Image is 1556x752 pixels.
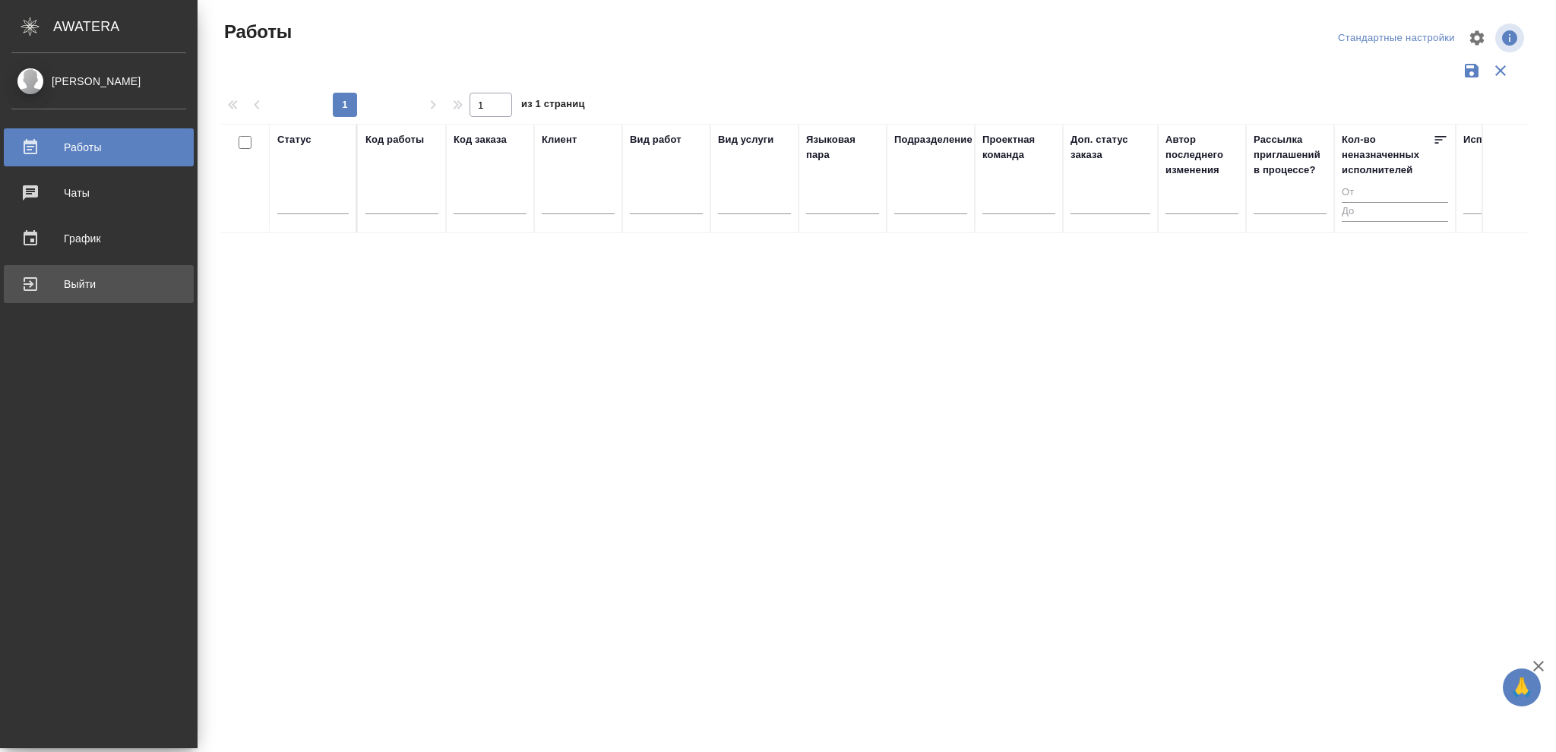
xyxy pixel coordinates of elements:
[4,128,194,166] a: Работы
[220,20,292,44] span: Работы
[11,136,186,159] div: Работы
[1071,132,1150,163] div: Доп. статус заказа
[806,132,879,163] div: Языковая пара
[4,265,194,303] a: Выйти
[1463,132,1530,147] div: Исполнитель
[1334,27,1459,50] div: split button
[1495,24,1527,52] span: Посмотреть информацию
[1165,132,1238,178] div: Автор последнего изменения
[894,132,972,147] div: Подразделение
[718,132,774,147] div: Вид услуги
[1509,671,1535,703] span: 🙏
[1459,20,1495,56] span: Настроить таблицу
[365,132,424,147] div: Код работы
[454,132,507,147] div: Код заказа
[542,132,577,147] div: Клиент
[1503,668,1541,706] button: 🙏
[521,95,585,117] span: из 1 страниц
[11,227,186,250] div: График
[1254,132,1327,178] div: Рассылка приглашений в процессе?
[1486,56,1515,85] button: Сбросить фильтры
[11,73,186,90] div: [PERSON_NAME]
[630,132,682,147] div: Вид работ
[277,132,312,147] div: Статус
[11,182,186,204] div: Чаты
[1457,56,1486,85] button: Сохранить фильтры
[1342,184,1448,203] input: От
[53,11,198,42] div: AWATERA
[982,132,1055,163] div: Проектная команда
[4,220,194,258] a: График
[1342,202,1448,221] input: До
[11,273,186,295] div: Выйти
[4,174,194,212] a: Чаты
[1342,132,1433,178] div: Кол-во неназначенных исполнителей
